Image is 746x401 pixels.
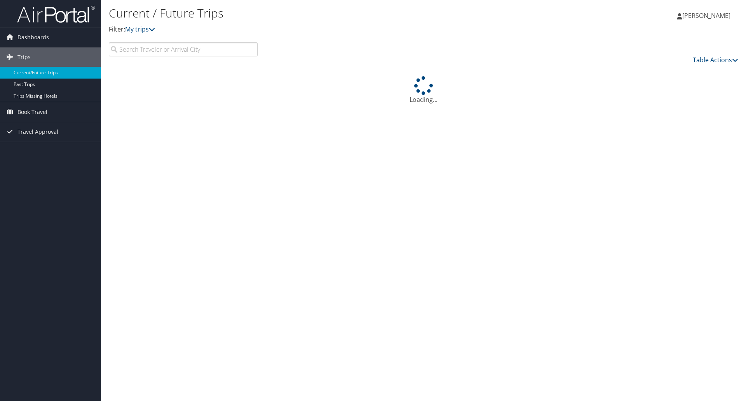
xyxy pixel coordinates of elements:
span: [PERSON_NAME] [682,11,730,20]
div: Loading... [109,76,738,104]
a: My trips [125,25,155,33]
a: Table Actions [693,56,738,64]
img: airportal-logo.png [17,5,95,23]
span: Book Travel [17,102,47,122]
span: Travel Approval [17,122,58,142]
h1: Current / Future Trips [109,5,528,21]
span: Dashboards [17,28,49,47]
span: Trips [17,47,31,67]
p: Filter: [109,25,528,35]
a: [PERSON_NAME] [677,4,738,27]
input: Search Traveler or Arrival City [109,42,258,56]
